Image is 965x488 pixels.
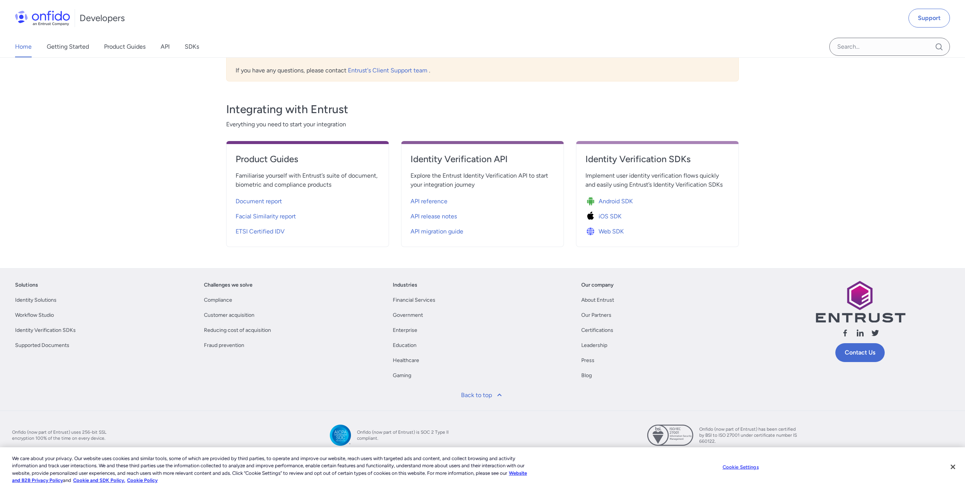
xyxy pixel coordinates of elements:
[47,36,89,57] a: Getting Started
[815,281,905,322] img: Entrust logo
[581,341,607,350] a: Leadership
[104,36,146,57] a: Product Guides
[236,223,380,238] a: ETSI Certified IDV
[411,153,554,165] h4: Identity Verification API
[12,429,110,441] span: Onfido (now part of Entrust) uses 256-bit SSL encryption 100% of the time on every device.
[80,12,125,24] h1: Developers
[393,341,417,350] a: Education
[581,371,592,380] a: Blog
[581,356,594,365] a: Press
[204,326,271,335] a: Reducing cost of acquisition
[161,36,170,57] a: API
[411,212,457,221] span: API release notes
[185,36,199,57] a: SDKs
[15,281,38,290] a: Solutions
[393,356,419,365] a: Healthcare
[393,281,417,290] a: Industries
[15,326,76,335] a: Identity Verification SDKs
[411,153,554,171] a: Identity Verification API
[585,211,599,222] img: Icon iOS SDK
[127,477,158,483] a: Cookie Policy
[585,171,729,189] span: Implement user identity verification flows quickly and easily using Entrust’s Identity Verificati...
[585,196,599,207] img: Icon Android SDK
[393,296,435,305] a: Financial Services
[411,207,554,223] a: API release notes
[15,311,54,320] a: Workflow Studio
[599,197,633,206] span: Android SDK
[856,328,865,340] a: Follow us linkedin
[871,328,880,338] svg: Follow us X (Twitter)
[15,11,70,26] img: Onfido Logo
[236,197,282,206] span: Document report
[411,227,463,236] span: API migration guide
[204,281,253,290] a: Challenges we solve
[411,223,554,238] a: API migration guide
[411,192,554,207] a: API reference
[581,326,613,335] a: Certifications
[585,207,729,223] a: Icon iOS SDKiOS SDK
[585,192,729,207] a: Icon Android SDKAndroid SDK
[204,311,254,320] a: Customer acquisition
[581,281,614,290] a: Our company
[581,311,611,320] a: Our Partners
[585,223,729,238] a: Icon Web SDKWeb SDK
[236,153,380,171] a: Product Guides
[393,311,423,320] a: Government
[357,429,455,441] span: Onfido (now part of Entrust) is SOC 2 Type II compliant.
[599,227,624,236] span: Web SDK
[236,153,380,165] h4: Product Guides
[647,425,693,446] img: ISO 27001 certified
[411,197,447,206] span: API reference
[15,36,32,57] a: Home
[856,328,865,338] svg: Follow us linkedin
[236,207,380,223] a: Facial Similarity report
[841,328,850,338] svg: Follow us facebook
[717,460,764,475] button: Cookie Settings
[73,477,125,483] a: Cookie and SDK Policy.
[411,171,554,189] span: Explore the Entrust Identity Verification API to start your integration journey
[236,171,380,189] span: Familiarise yourself with Entrust’s suite of document, biometric and compliance products
[908,9,950,28] a: Support
[835,343,885,362] a: Contact Us
[393,326,417,335] a: Enterprise
[456,386,509,404] a: Back to top
[15,296,57,305] a: Identity Solutions
[581,296,614,305] a: About Entrust
[585,153,729,165] h4: Identity Verification SDKs
[12,455,531,484] div: We care about your privacy. Our website uses cookies and similar tools, some of which are provide...
[599,212,622,221] span: iOS SDK
[226,120,739,129] span: Everything you need to start your integration
[699,426,797,444] span: Onfido (now part of Entrust) has been certified by BSI to ISO 27001 under certificate number IS 6...
[15,341,69,350] a: Supported Documents
[585,226,599,237] img: Icon Web SDK
[226,102,739,117] h3: Integrating with Entrust
[204,296,232,305] a: Compliance
[236,227,285,236] span: ETSI Certified IDV
[236,192,380,207] a: Document report
[204,341,244,350] a: Fraud prevention
[393,371,411,380] a: Gaming
[330,425,351,446] img: SOC 2 Type II compliant
[585,153,729,171] a: Identity Verification SDKs
[871,328,880,340] a: Follow us X (Twitter)
[841,328,850,340] a: Follow us facebook
[236,212,296,221] span: Facial Similarity report
[945,459,961,475] button: Close
[348,67,429,74] a: Entrust's Client Support team
[829,38,950,56] input: Onfido search input field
